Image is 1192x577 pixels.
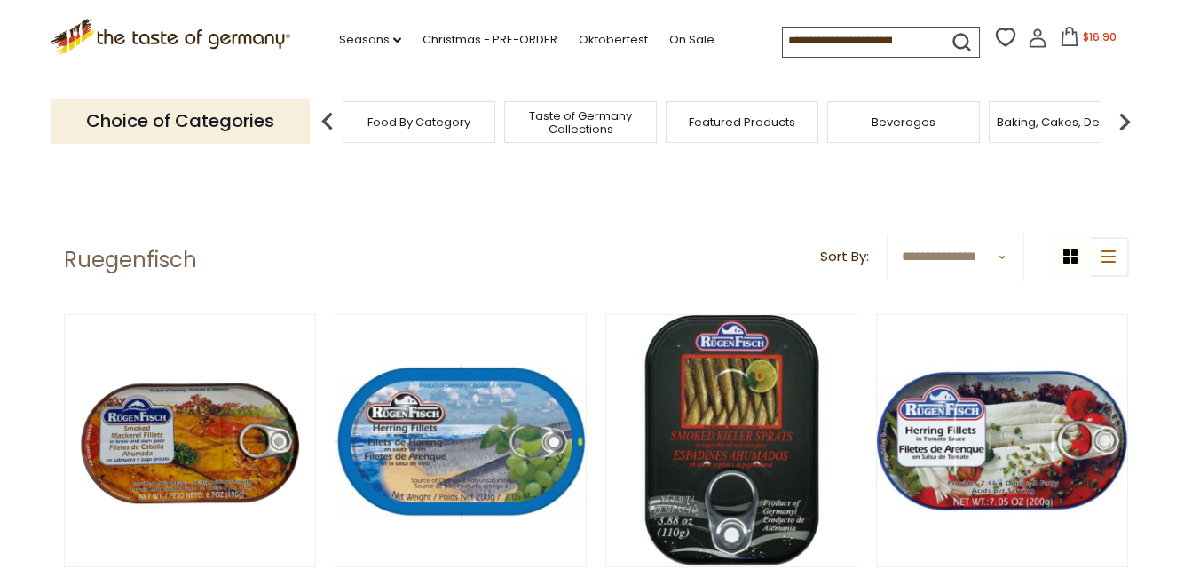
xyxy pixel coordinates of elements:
[339,30,401,50] a: Seasons
[65,315,316,566] img: Ruegenfisch
[579,30,648,50] a: Oktoberfest
[669,30,714,50] a: On Sale
[335,315,587,566] img: Ruegenfisch
[872,115,935,129] a: Beverages
[877,315,1128,566] img: Ruegenfisch
[51,99,310,143] p: Choice of Categories
[367,115,470,129] a: Food By Category
[422,30,557,50] a: Christmas - PRE-ORDER
[689,115,795,129] a: Featured Products
[1107,104,1142,139] img: next arrow
[1051,27,1126,53] button: $16.90
[820,246,869,268] label: Sort By:
[1083,29,1117,44] span: $16.90
[64,247,197,273] h1: Ruegenfisch
[997,115,1134,129] a: Baking, Cakes, Desserts
[310,104,345,139] img: previous arrow
[606,315,857,566] img: Ruegenfisch
[509,109,651,136] a: Taste of Germany Collections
